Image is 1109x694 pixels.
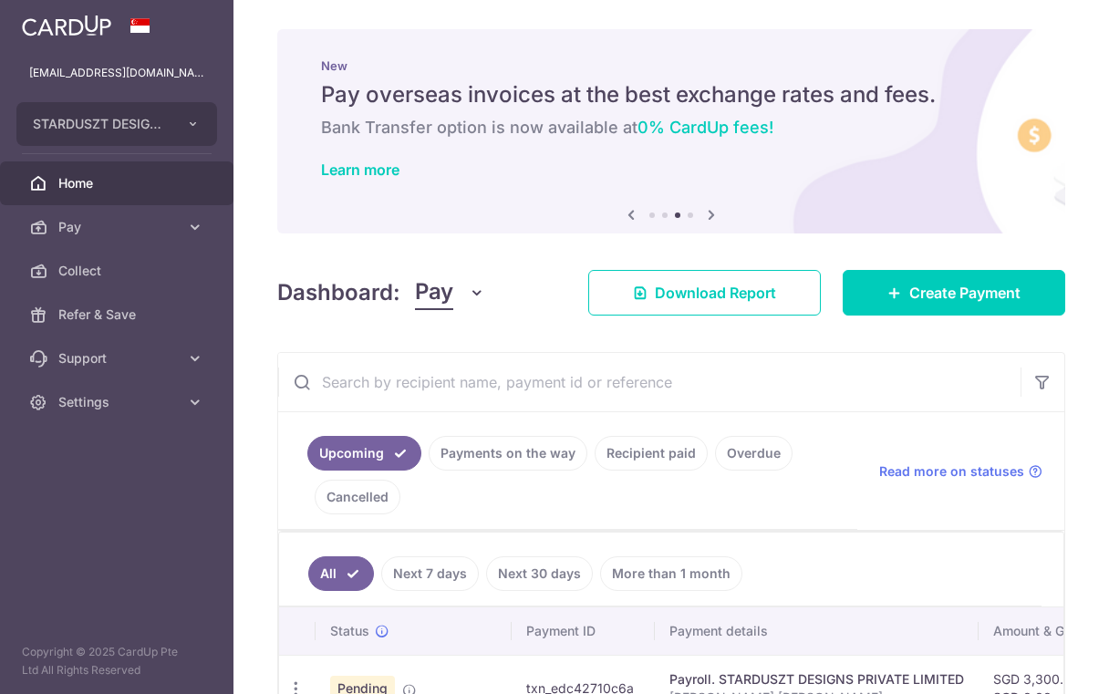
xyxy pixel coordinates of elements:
h5: Pay overseas invoices at the best exchange rates and fees. [321,80,1021,109]
span: Download Report [655,282,776,304]
a: Learn more [321,161,399,179]
div: Payroll. STARDUSZT DESIGNS PRIVATE LIMITED [669,670,964,689]
a: Next 7 days [381,556,479,591]
span: Home [58,174,179,192]
span: Pay [58,218,179,236]
button: Pay [415,275,485,310]
span: Status [330,622,369,640]
th: Payment details [655,607,979,655]
a: Recipient paid [595,436,708,471]
th: Payment ID [512,607,655,655]
a: Upcoming [307,436,421,471]
h4: Dashboard: [277,276,400,309]
a: Create Payment [843,270,1065,316]
img: CardUp [22,15,111,36]
span: Support [58,349,179,368]
img: International Invoice Banner [277,29,1065,233]
a: All [308,556,374,591]
span: Create Payment [909,282,1021,304]
a: Payments on the way [429,436,587,471]
a: More than 1 month [600,556,742,591]
span: Refer & Save [58,306,179,324]
p: New [321,58,1021,73]
span: Collect [58,262,179,280]
button: STARDUSZT DESIGNS PRIVATE LIMITED [16,102,217,146]
h6: Bank Transfer option is now available at [321,117,1021,139]
a: Overdue [715,436,793,471]
a: Cancelled [315,480,400,514]
span: STARDUSZT DESIGNS PRIVATE LIMITED [33,115,168,133]
iframe: Opens a widget where you can find more information [991,639,1091,685]
span: Read more on statuses [879,462,1024,481]
a: Download Report [588,270,821,316]
span: Pay [415,275,453,310]
a: Read more on statuses [879,462,1042,481]
span: 0% CardUp fees! [637,118,773,137]
input: Search by recipient name, payment id or reference [278,353,1021,411]
span: Settings [58,393,179,411]
a: Next 30 days [486,556,593,591]
p: [EMAIL_ADDRESS][DOMAIN_NAME] [29,64,204,82]
span: Amount & GST [993,622,1081,640]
